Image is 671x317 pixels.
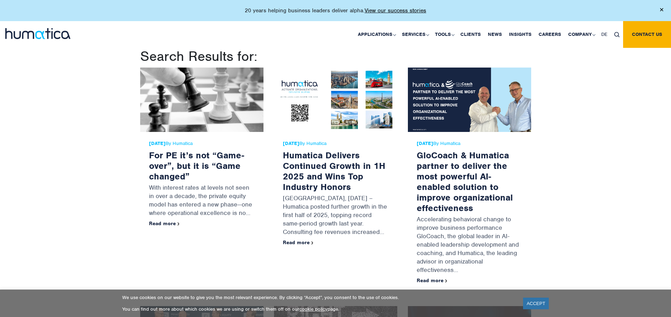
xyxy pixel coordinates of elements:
img: Humatica Delivers Continued Growth in 1H 2025 and Wins Top Industry Honors [274,68,397,132]
a: cookie policy [299,306,328,312]
p: Accelerating behavioral change to improve business performance GloCoach, the global leader in AI-... [417,213,522,278]
p: With interest rates at levels not seen in over a decade, the private equity model has entered a n... [149,182,255,221]
a: News [484,21,505,48]
img: GloCoach & Humatica partner to deliver the most powerful AI-enabled solution to improve organizat... [408,68,531,132]
a: Read more [417,277,447,284]
span: By Humatica [149,141,255,146]
a: Humatica Delivers Continued Growth in 1H 2025 and Wins Top Industry Honors [283,150,385,192]
a: For PE it’s not “Game-over”, but it is “Game changed” [149,150,244,182]
img: logo [5,28,70,39]
img: For PE it’s not “Game-over”, but it is “Game changed” [140,68,263,132]
p: We use cookies on our website to give you the most relevant experience. By clicking “Accept”, you... [122,294,514,300]
img: arrowicon [445,279,447,283]
span: DE [601,31,607,37]
a: DE [598,21,611,48]
a: Read more [283,239,313,246]
p: You can find out more about which cookies we are using or switch them off on our page. [122,306,514,312]
a: GloCoach & Humatica partner to deliver the most powerful AI-enabled solution to improve organizat... [417,150,513,214]
strong: [DATE] [283,140,299,146]
a: Contact us [623,21,671,48]
a: Services [398,21,431,48]
a: Careers [535,21,565,48]
span: By Humatica [283,141,389,146]
strong: [DATE] [417,140,433,146]
a: Insights [505,21,535,48]
strong: [DATE] [149,140,166,146]
img: arrowicon [311,241,313,245]
a: Clients [457,21,484,48]
a: Company [565,21,598,48]
img: search_icon [614,32,620,37]
a: Tools [431,21,457,48]
span: By Humatica [417,141,522,146]
p: [GEOGRAPHIC_DATA], [DATE] – Humatica posted further growth in the first half of 2025, topping rec... [283,192,389,240]
img: arrowicon [178,222,180,226]
a: Applications [354,21,398,48]
h1: Search Results for: [140,48,531,65]
a: View our success stories [365,7,426,14]
a: ACCEPT [523,298,549,309]
a: Read more [149,220,180,227]
p: 20 years helping business leaders deliver alpha. [245,7,426,14]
